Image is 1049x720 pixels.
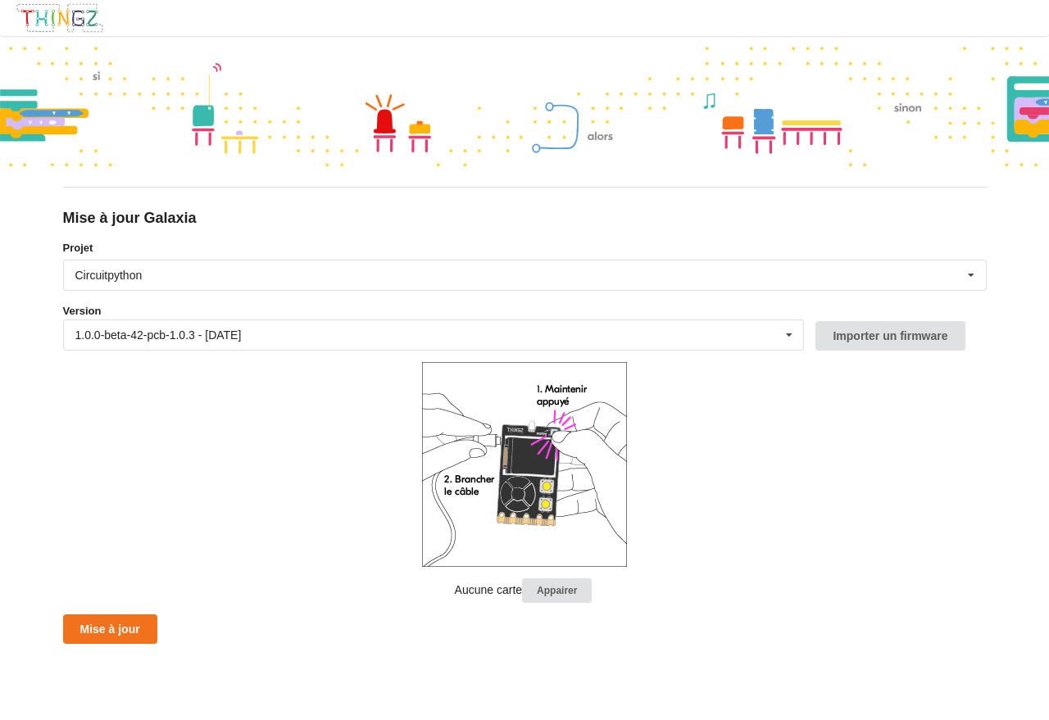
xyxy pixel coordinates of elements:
label: Projet [63,240,987,256]
button: Mise à jour [63,614,157,644]
p: Aucune carte [63,578,987,604]
div: Mise à jour Galaxia [63,209,987,228]
div: 1.0.0-beta-42-pcb-1.0.3 - [DATE] [75,329,242,341]
img: galaxia_plug.png [422,362,627,567]
div: Circuitpython [75,269,143,281]
img: thingz_logo.png [16,2,104,34]
label: Version [63,303,102,319]
button: Appairer [522,578,592,604]
button: Importer un firmware [815,321,965,351]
